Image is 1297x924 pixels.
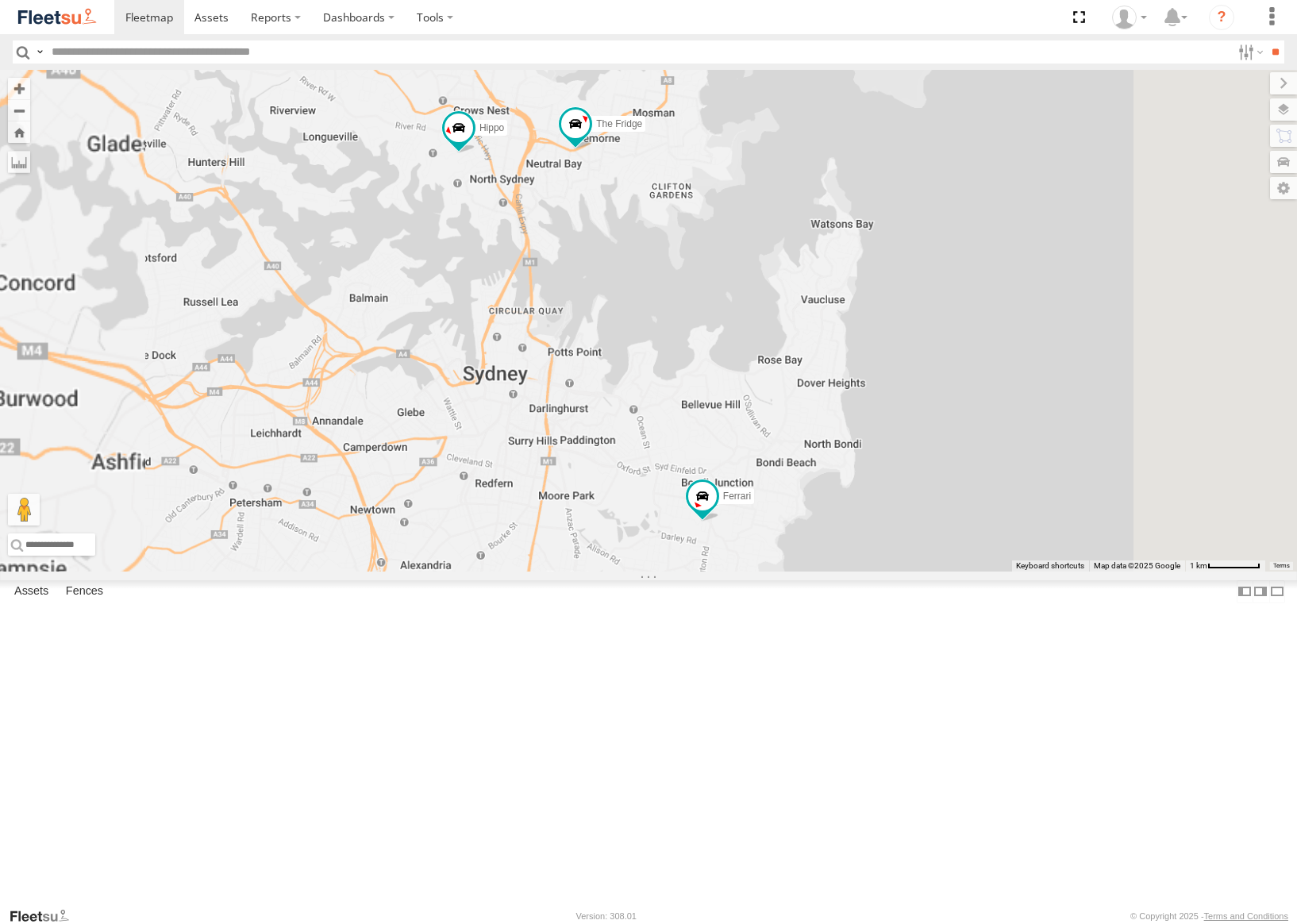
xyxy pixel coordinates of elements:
[1269,580,1285,603] label: Hide Summary Table
[596,119,642,130] span: The Fridge
[1094,561,1180,570] span: Map data ©2025 Google
[8,78,30,99] button: Zoom in
[1237,580,1253,603] label: Dock Summary Table to the Left
[1270,177,1297,199] label: Map Settings
[8,99,30,121] button: Zoom out
[6,580,56,603] label: Assets
[1130,911,1288,921] div: © Copyright 2025 -
[576,911,637,921] div: Version: 308.01
[9,908,82,924] a: Visit our Website
[1204,911,1288,921] a: Terms and Conditions
[479,122,504,133] span: Hippo
[1185,560,1265,572] button: Map Scale: 1 km per 63 pixels
[1106,6,1153,29] div: myBins Admin
[1016,560,1084,572] button: Keyboard shortcuts
[1232,40,1266,64] label: Search Filter Options
[8,121,30,143] button: Zoom Home
[8,151,30,173] label: Measure
[8,494,40,526] button: Drag Pegman onto the map to open Street View
[723,491,751,502] span: Ferrari
[1253,580,1268,603] label: Dock Summary Table to the Right
[1273,563,1290,569] a: Terms (opens in new tab)
[1209,5,1234,30] i: ?
[16,6,98,28] img: fleetsu-logo-horizontal.svg
[1190,561,1207,570] span: 1 km
[33,40,46,64] label: Search Query
[58,580,111,603] label: Fences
